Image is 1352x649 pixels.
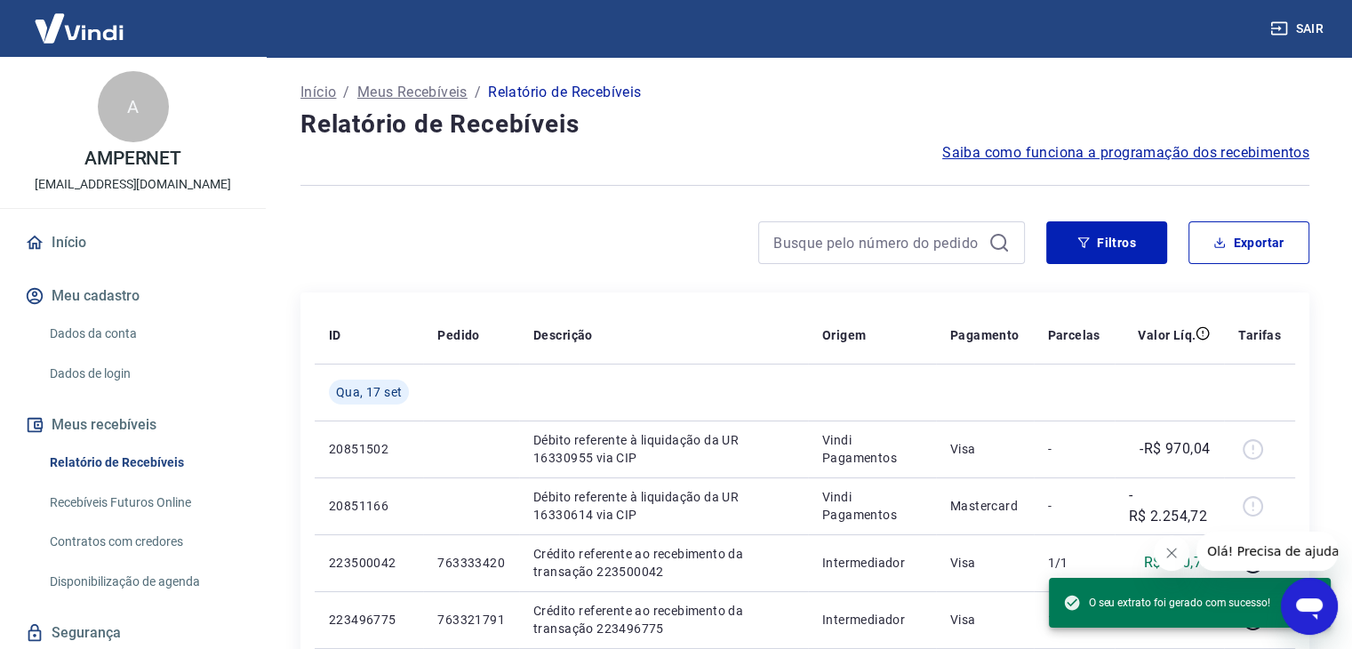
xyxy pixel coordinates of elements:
[357,82,468,103] a: Meus Recebíveis
[21,405,244,445] button: Meus recebíveis
[942,142,1309,164] a: Saiba como funciona a programação dos recebimentos
[1048,497,1100,515] p: -
[329,497,409,515] p: 20851166
[1129,485,1210,527] p: -R$ 2.254,72
[822,431,922,467] p: Vindi Pagamentos
[343,82,349,103] p: /
[329,440,409,458] p: 20851502
[43,356,244,392] a: Dados de login
[1188,221,1309,264] button: Exportar
[437,554,505,572] p: 763333420
[329,611,409,629] p: 223496775
[950,440,1020,458] p: Visa
[1048,611,1100,629] p: 1/1
[1267,12,1331,45] button: Sair
[822,488,922,524] p: Vindi Pagamentos
[437,326,479,344] p: Pedido
[1154,535,1189,571] iframe: Fechar mensagem
[822,326,866,344] p: Origem
[336,383,402,401] span: Qua, 17 set
[533,431,794,467] p: Débito referente à liquidação da UR 16330955 via CIP
[43,485,244,521] a: Recebíveis Futuros Online
[1138,326,1196,344] p: Valor Líq.
[43,524,244,560] a: Contratos com credores
[488,82,641,103] p: Relatório de Recebíveis
[950,611,1020,629] p: Visa
[35,175,231,194] p: [EMAIL_ADDRESS][DOMAIN_NAME]
[950,326,1020,344] p: Pagamento
[437,611,505,629] p: 763321791
[1063,594,1270,612] span: O seu extrato foi gerado com sucesso!
[822,611,922,629] p: Intermediador
[773,229,981,256] input: Busque pelo número do pedido
[84,149,182,168] p: AMPERNET
[950,497,1020,515] p: Mastercard
[11,12,149,27] span: Olá! Precisa de ajuda?
[1196,532,1338,571] iframe: Mensagem da empresa
[43,316,244,352] a: Dados da conta
[533,326,593,344] p: Descrição
[21,276,244,316] button: Meu cadastro
[300,82,336,103] a: Início
[1144,552,1211,573] p: R$ 100,70
[21,1,137,55] img: Vindi
[1048,440,1100,458] p: -
[21,223,244,262] a: Início
[475,82,481,103] p: /
[98,71,169,142] div: A
[950,554,1020,572] p: Visa
[1048,554,1100,572] p: 1/1
[533,545,794,581] p: Crédito referente ao recebimento da transação 223500042
[822,554,922,572] p: Intermediador
[1048,326,1100,344] p: Parcelas
[533,488,794,524] p: Débito referente à liquidação da UR 16330614 via CIP
[329,554,409,572] p: 223500042
[1281,578,1338,635] iframe: Botão para abrir a janela de mensagens
[43,445,244,481] a: Relatório de Recebíveis
[533,602,794,637] p: Crédito referente ao recebimento da transação 223496775
[329,326,341,344] p: ID
[1238,326,1281,344] p: Tarifas
[1140,438,1210,460] p: -R$ 970,04
[1046,221,1167,264] button: Filtros
[43,564,244,600] a: Disponibilização de agenda
[300,107,1309,142] h4: Relatório de Recebíveis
